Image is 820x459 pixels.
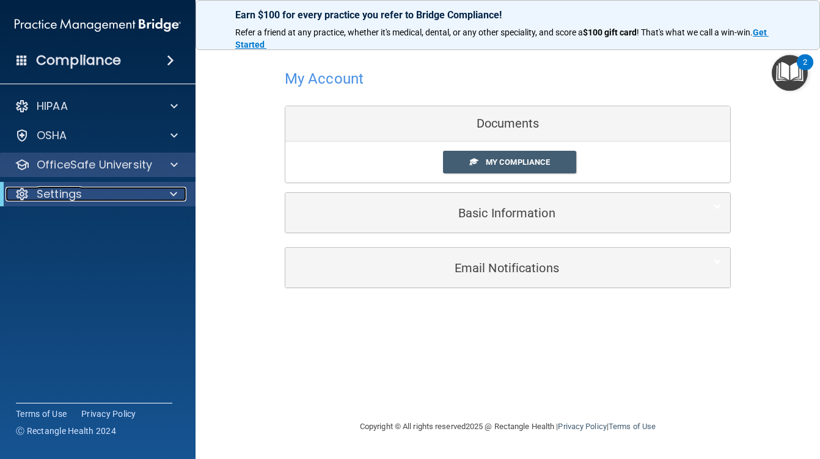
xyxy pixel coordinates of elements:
h5: Email Notifications [295,261,684,275]
span: ! That's what we call a win-win. [637,27,753,37]
a: Privacy Policy [81,408,136,420]
p: OSHA [37,128,67,143]
a: Terms of Use [609,422,656,431]
h4: My Account [285,71,364,87]
div: Documents [285,106,730,142]
a: Settings [15,187,177,201]
h5: Basic Information [295,206,684,220]
a: OSHA [15,128,178,143]
p: Settings [37,187,82,201]
button: Open Resource Center, 2 new notifications [772,55,808,91]
span: Ⓒ Rectangle Health 2024 [16,425,116,437]
h4: Compliance [36,52,121,69]
span: My Compliance [486,157,550,167]
a: Terms of Use [16,408,67,420]
p: Earn $100 for every practice you refer to Bridge Compliance! [235,9,780,21]
img: PMB logo [15,13,181,37]
a: Privacy Policy [558,422,606,431]
div: Copyright © All rights reserved 2025 @ Rectangle Health | | [285,407,731,446]
p: HIPAA [37,99,68,114]
a: OfficeSafe University [15,157,178,172]
div: 2 [803,62,807,78]
strong: $100 gift card [583,27,637,37]
span: Refer a friend at any practice, whether it's medical, dental, or any other speciality, and score a [235,27,583,37]
a: HIPAA [15,99,178,114]
a: Get Started [235,27,769,49]
a: Email Notifications [295,254,721,281]
a: Basic Information [295,199,721,226]
p: OfficeSafe University [37,157,152,172]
